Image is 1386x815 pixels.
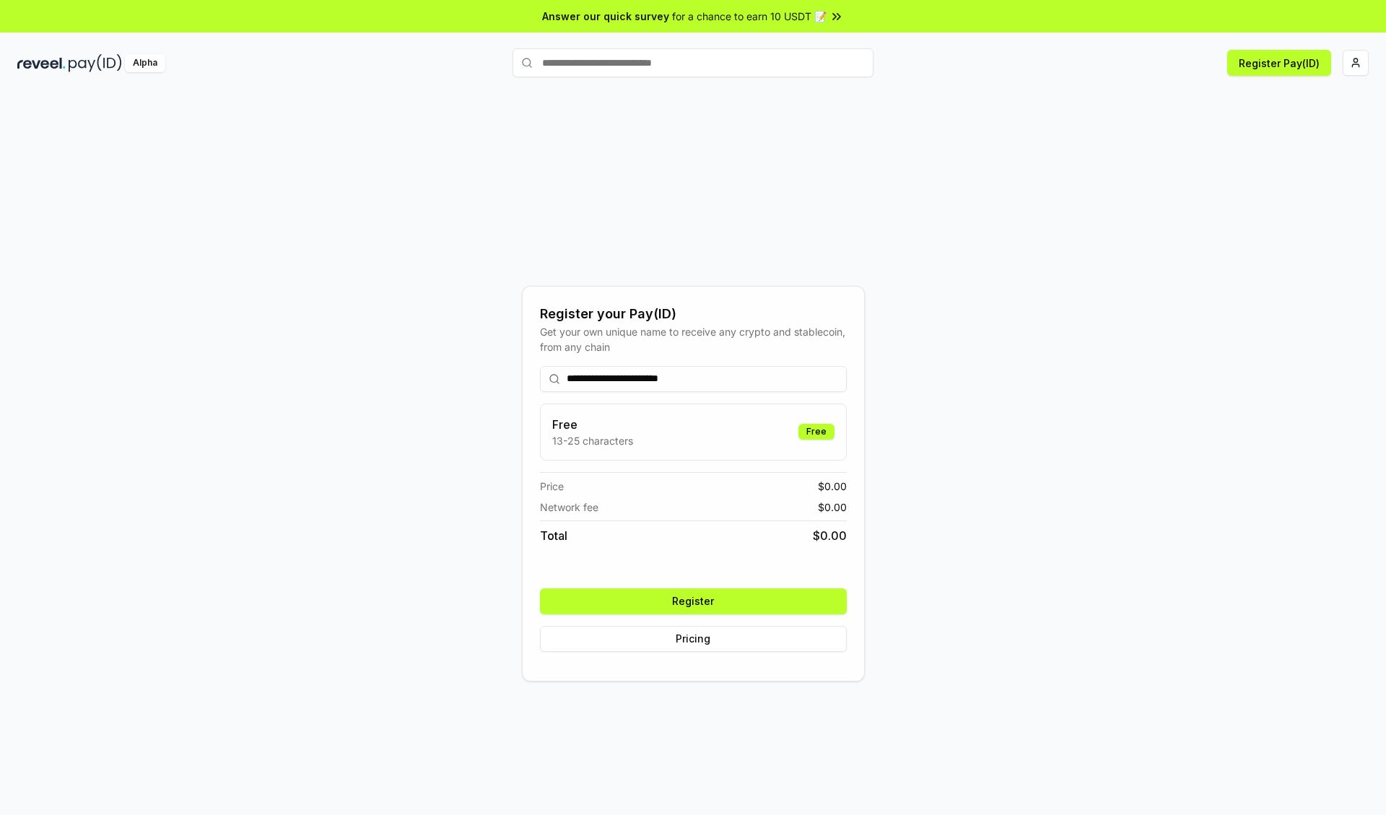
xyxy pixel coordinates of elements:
[552,433,633,448] p: 13-25 characters
[69,54,122,72] img: pay_id
[818,479,847,494] span: $ 0.00
[540,626,847,652] button: Pricing
[798,424,834,440] div: Free
[542,9,669,24] span: Answer our quick survey
[1227,50,1331,76] button: Register Pay(ID)
[813,527,847,544] span: $ 0.00
[540,304,847,324] div: Register your Pay(ID)
[818,500,847,515] span: $ 0.00
[540,500,598,515] span: Network fee
[540,324,847,354] div: Get your own unique name to receive any crypto and stablecoin, from any chain
[17,54,66,72] img: reveel_dark
[125,54,165,72] div: Alpha
[540,479,564,494] span: Price
[540,527,567,544] span: Total
[552,416,633,433] h3: Free
[672,9,827,24] span: for a chance to earn 10 USDT 📝
[540,588,847,614] button: Register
